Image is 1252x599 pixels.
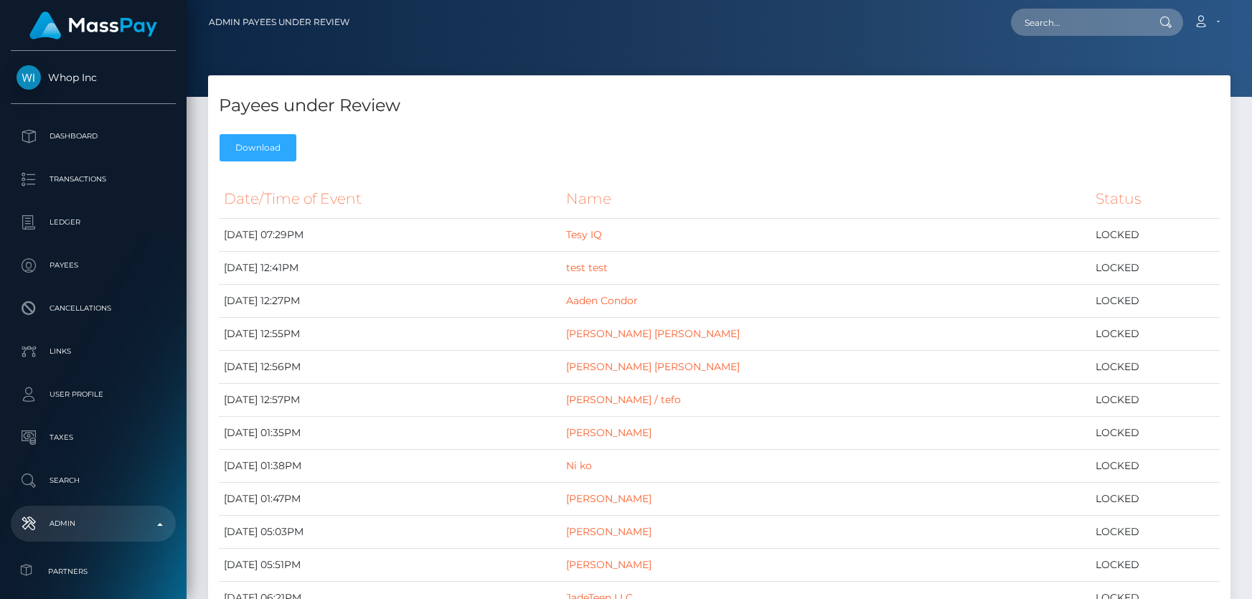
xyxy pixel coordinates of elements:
[219,93,1220,118] h4: Payees under Review
[11,334,176,369] a: Links
[17,341,170,362] p: Links
[11,291,176,326] a: Cancellations
[219,179,561,219] th: Date/Time of Event
[11,118,176,154] a: Dashboard
[566,360,740,373] a: [PERSON_NAME] [PERSON_NAME]
[566,558,651,571] a: [PERSON_NAME]
[566,261,608,274] a: test test
[566,228,602,241] a: Tesy IQ
[209,7,349,37] a: Admin Payees under Review
[29,11,157,39] img: MassPay Logo
[1091,351,1220,384] td: LOCKED
[566,525,651,538] a: [PERSON_NAME]
[219,219,561,252] td: [DATE] 07:29PM
[1091,318,1220,351] td: LOCKED
[219,450,561,483] td: [DATE] 01:38PM
[1091,252,1220,285] td: LOCKED
[11,463,176,499] a: Search
[219,384,561,417] td: [DATE] 12:57PM
[1011,9,1146,36] input: Search...
[219,252,561,285] td: [DATE] 12:41PM
[1091,549,1220,582] td: LOCKED
[11,204,176,240] a: Ledger
[17,126,170,147] p: Dashboard
[11,377,176,412] a: User Profile
[1091,219,1220,252] td: LOCKED
[219,318,561,351] td: [DATE] 12:55PM
[220,134,296,161] a: Download
[17,169,170,190] p: Transactions
[1091,384,1220,417] td: LOCKED
[219,549,561,582] td: [DATE] 05:51PM
[566,426,651,439] a: [PERSON_NAME]
[11,420,176,456] a: Taxes
[17,427,170,448] p: Taxes
[1091,417,1220,450] td: LOCKED
[1091,450,1220,483] td: LOCKED
[17,513,170,534] p: Admin
[566,492,651,505] a: [PERSON_NAME]
[11,71,176,84] span: Whop Inc
[566,327,740,340] a: [PERSON_NAME] [PERSON_NAME]
[11,506,176,542] a: Admin
[219,516,561,549] td: [DATE] 05:03PM
[561,179,1091,219] th: Name
[1091,285,1220,318] td: LOCKED
[17,384,170,405] p: User Profile
[219,351,561,384] td: [DATE] 12:56PM
[219,285,561,318] td: [DATE] 12:27PM
[17,212,170,233] p: Ledger
[1091,483,1220,516] td: LOCKED
[219,417,561,450] td: [DATE] 01:35PM
[17,470,170,491] p: Search
[17,298,170,319] p: Cancellations
[11,161,176,197] a: Transactions
[1091,516,1220,549] td: LOCKED
[1091,179,1220,219] th: Status
[566,393,681,406] a: [PERSON_NAME] / tefo
[17,255,170,276] p: Payees
[566,459,592,472] a: Ni ko
[566,294,638,307] a: Aaden Condor
[11,556,176,587] a: Partners
[17,563,170,580] span: Partners
[11,247,176,283] a: Payees
[219,483,561,516] td: [DATE] 01:47PM
[17,65,41,90] img: Whop Inc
